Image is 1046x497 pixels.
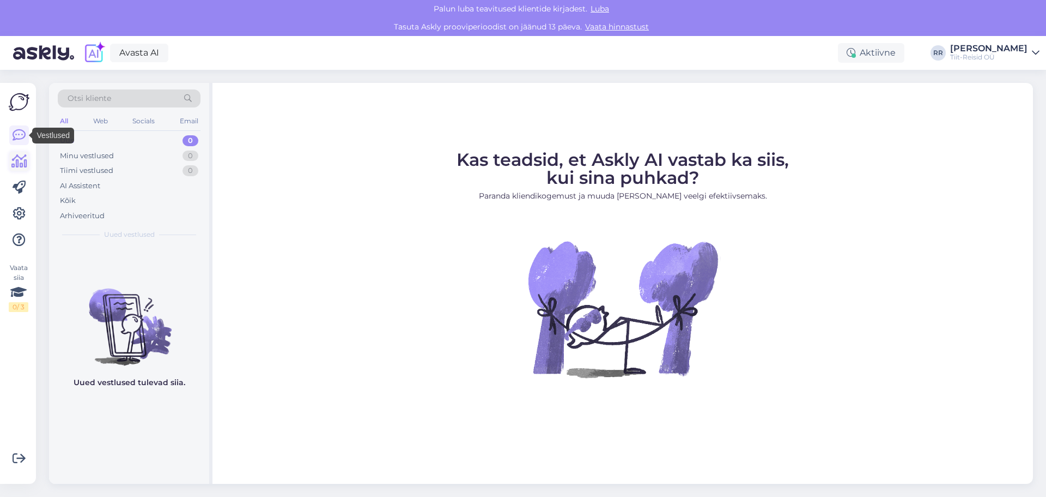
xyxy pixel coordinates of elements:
div: 0 / 3 [9,302,28,312]
img: No chats [49,269,209,367]
div: 0 [183,151,198,161]
span: Otsi kliente [68,93,111,104]
span: Kas teadsid, et Askly AI vastab ka siis, kui sina puhkad? [457,149,789,188]
a: [PERSON_NAME]Tiit-Reisid OÜ [950,44,1039,62]
div: Minu vestlused [60,151,114,161]
img: Askly Logo [9,92,29,112]
div: [PERSON_NAME] [950,44,1027,53]
div: Arhiveeritud [60,211,105,221]
div: Vestlused [32,128,74,143]
div: 0 [183,165,198,176]
a: Avasta AI [110,44,168,62]
p: Paranda kliendikogemust ja muuda [PERSON_NAME] veelgi efektiivsemaks. [457,190,789,202]
div: Web [91,114,110,128]
div: Kõik [60,195,76,206]
span: Luba [587,4,612,14]
p: Uued vestlused tulevad siia. [74,377,185,388]
a: Vaata hinnastust [582,22,652,32]
div: Tiit-Reisid OÜ [950,53,1027,62]
div: All [58,114,70,128]
div: 0 [183,135,198,146]
img: No Chat active [525,211,721,407]
span: Uued vestlused [104,230,155,239]
div: Email [178,114,200,128]
img: explore-ai [83,41,106,64]
div: Aktiivne [838,43,904,63]
div: Vaata siia [9,263,28,312]
div: RR [931,45,946,61]
div: Tiimi vestlused [60,165,113,176]
div: AI Assistent [60,181,100,191]
div: Socials [130,114,157,128]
